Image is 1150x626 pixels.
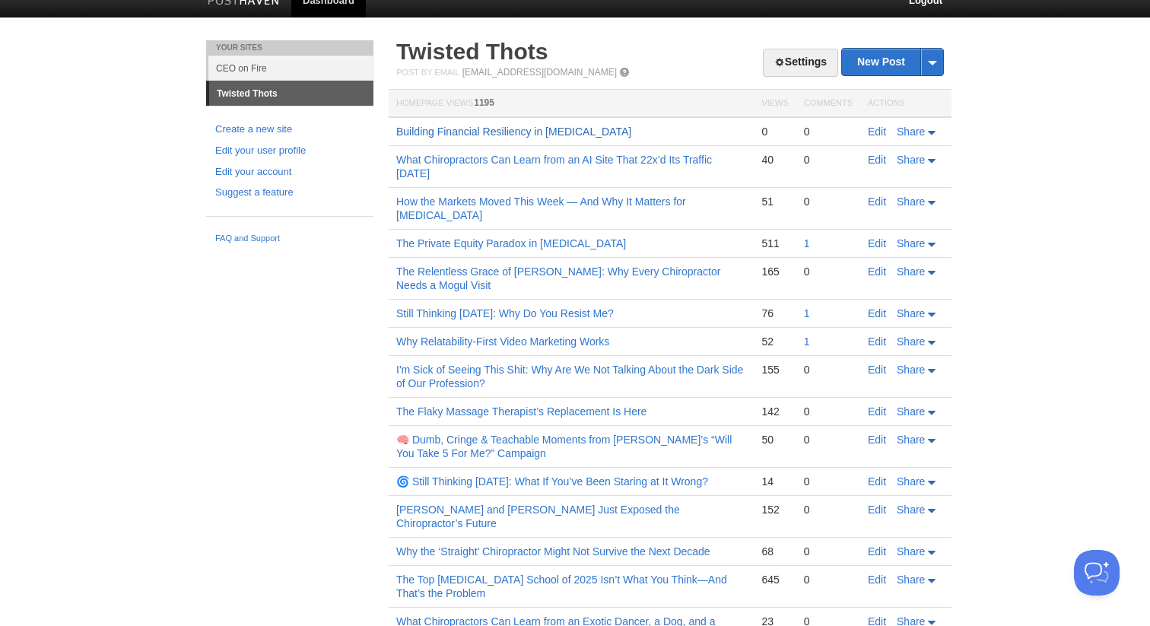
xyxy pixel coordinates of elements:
[761,237,788,250] div: 511
[868,154,886,166] a: Edit
[763,49,838,77] a: Settings
[804,363,853,377] div: 0
[868,545,886,558] a: Edit
[761,335,788,348] div: 52
[868,195,886,208] a: Edit
[215,232,364,246] a: FAQ and Support
[804,125,853,138] div: 0
[897,195,925,208] span: Share
[868,237,886,249] a: Edit
[804,195,853,208] div: 0
[897,405,925,418] span: Share
[761,503,788,516] div: 152
[868,126,886,138] a: Edit
[761,153,788,167] div: 40
[897,154,925,166] span: Share
[396,68,459,77] span: Post by Email
[215,122,364,138] a: Create a new site
[897,364,925,376] span: Share
[897,307,925,319] span: Share
[804,405,853,418] div: 0
[396,434,732,459] a: 🧠 Dumb, Cringe & Teachable Moments from [PERSON_NAME]’s “Will You Take 5 For Me?” Campaign
[868,475,886,488] a: Edit
[761,195,788,208] div: 51
[761,573,788,586] div: 645
[897,475,925,488] span: Share
[396,405,646,418] a: The Flaky Massage Therapist’s Replacement Is Here
[897,237,925,249] span: Share
[804,475,853,488] div: 0
[897,545,925,558] span: Share
[396,475,708,488] a: 🌀 Still Thinking [DATE]: What If You’ve Been Staring at It Wrong?
[396,574,727,599] a: The Top [MEDICAL_DATA] School of 2025 Isn’t What You Think—And That’s the Problem
[897,265,925,278] span: Share
[396,265,720,291] a: The Relentless Grace of [PERSON_NAME]: Why Every Chiropractor Needs a Mogul Visit
[868,307,886,319] a: Edit
[897,126,925,138] span: Share
[215,143,364,159] a: Edit your user profile
[868,504,886,516] a: Edit
[1074,550,1120,596] iframe: Help Scout Beacon - Open
[761,433,788,446] div: 50
[804,573,853,586] div: 0
[761,405,788,418] div: 142
[804,237,810,249] a: 1
[396,504,680,529] a: [PERSON_NAME] and [PERSON_NAME] Just Exposed the Chiropractor’s Future
[396,307,614,319] a: Still Thinking [DATE]: Why Do You Resist Me?
[842,49,943,75] a: New Post
[474,97,494,108] span: 1195
[804,503,853,516] div: 0
[396,364,743,389] a: I'm Sick of Seeing This Shit: Why Are We Not Talking About the Dark Side of Our Profession?
[860,90,951,118] th: Actions
[868,335,886,348] a: Edit
[396,335,609,348] a: Why Relatability-First Video Marketing Works
[804,545,853,558] div: 0
[796,90,860,118] th: Comments
[761,125,788,138] div: 0
[897,434,925,446] span: Share
[868,265,886,278] a: Edit
[206,40,373,56] li: Your Sites
[868,405,886,418] a: Edit
[215,185,364,201] a: Suggest a feature
[754,90,796,118] th: Views
[215,164,364,180] a: Edit your account
[804,153,853,167] div: 0
[396,545,710,558] a: Why the ‘Straight’ Chiropractor Might Not Survive the Next Decade
[804,433,853,446] div: 0
[897,504,925,516] span: Share
[396,126,631,138] a: Building Financial Resiliency in [MEDICAL_DATA]
[897,574,925,586] span: Share
[897,335,925,348] span: Share
[761,363,788,377] div: 155
[396,39,548,64] a: Twisted Thots
[804,265,853,278] div: 0
[804,307,810,319] a: 1
[868,364,886,376] a: Edit
[868,574,886,586] a: Edit
[761,265,788,278] div: 165
[396,195,686,221] a: How the Markets Moved This Week — And Why It Matters for [MEDICAL_DATA]
[761,545,788,558] div: 68
[209,81,373,106] a: Twisted Thots
[396,237,626,249] a: The Private Equity Paradox in [MEDICAL_DATA]
[389,90,754,118] th: Homepage Views
[462,67,617,78] a: [EMAIL_ADDRESS][DOMAIN_NAME]
[761,307,788,320] div: 76
[804,335,810,348] a: 1
[396,154,712,180] a: What Chiropractors Can Learn from an AI Site That 22x’d Its Traffic [DATE]
[868,434,886,446] a: Edit
[208,56,373,81] a: CEO on Fire
[761,475,788,488] div: 14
